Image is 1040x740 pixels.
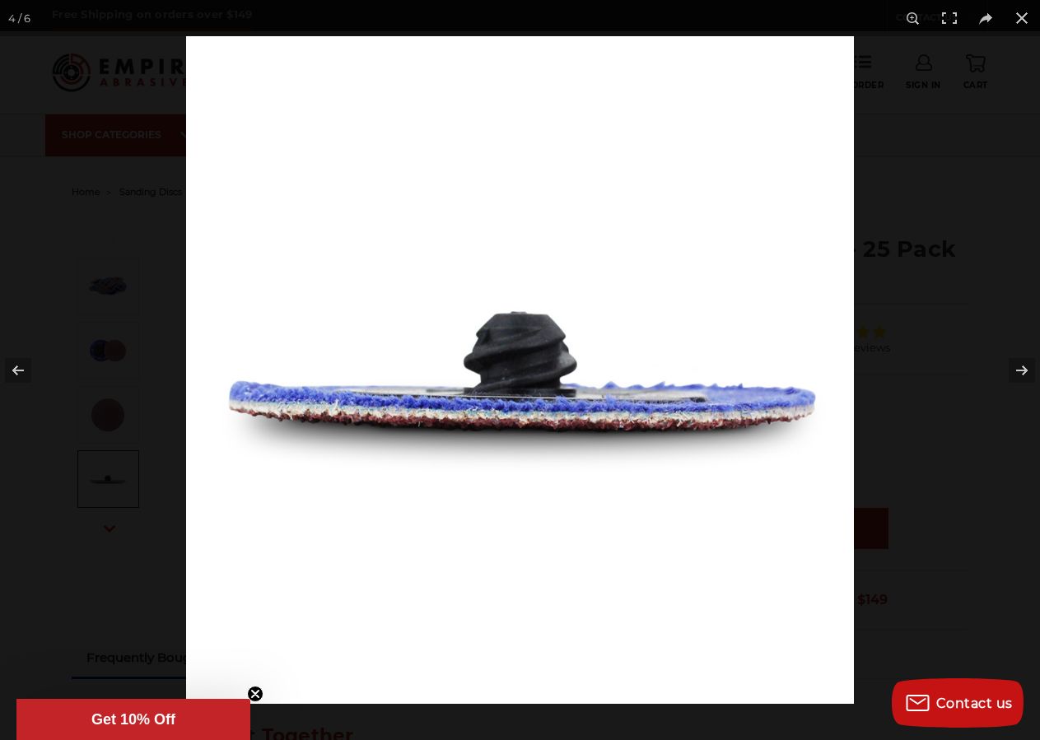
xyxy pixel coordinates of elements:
button: Close teaser [247,686,263,702]
button: Next (arrow right) [982,329,1040,412]
img: BHA-2in-sanding-disc-quick-change-mechanism__44843.1701717761.jpg [186,36,854,704]
span: Get 10% Off [91,711,175,728]
button: Contact us [892,678,1024,728]
span: Contact us [936,696,1013,711]
div: Get 10% OffClose teaser [16,699,250,740]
